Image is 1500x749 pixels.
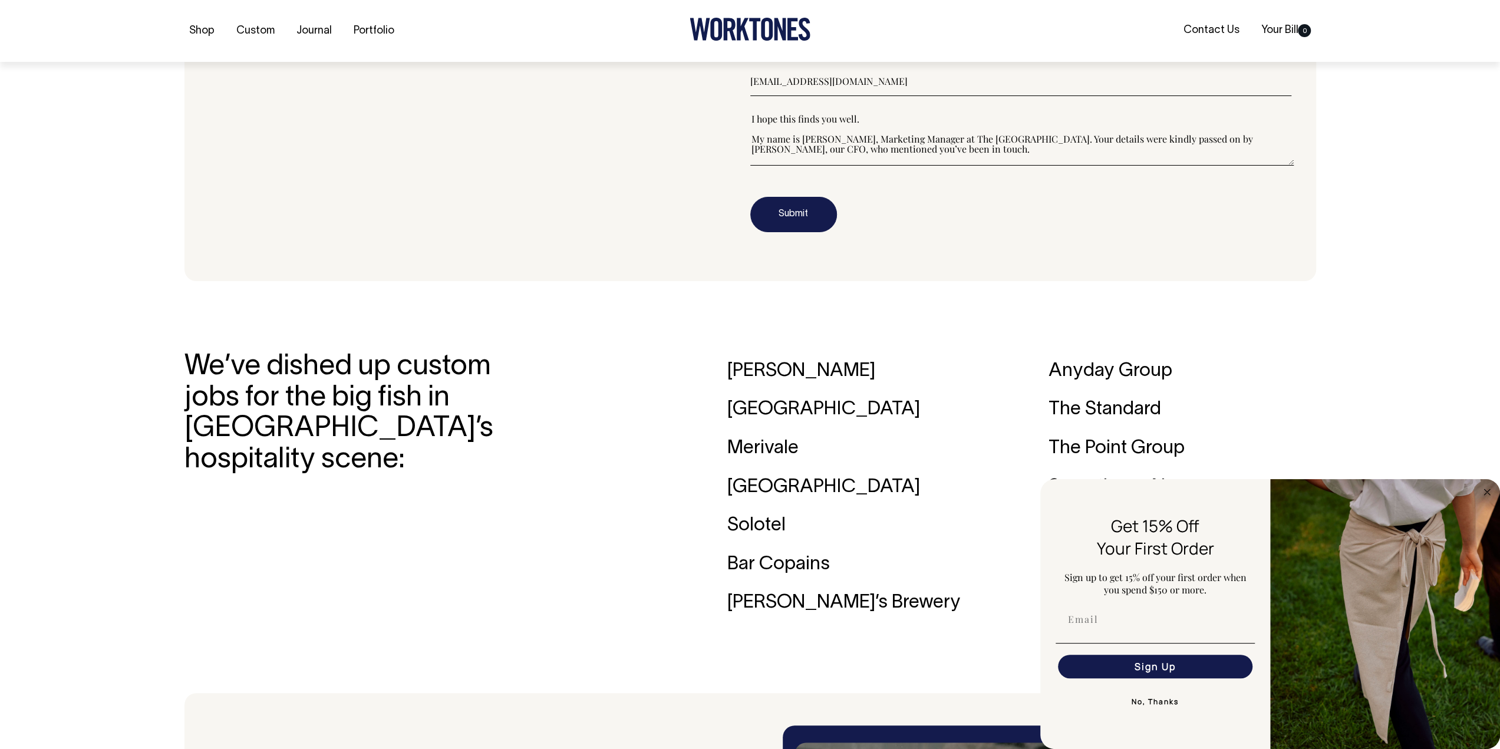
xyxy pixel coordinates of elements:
[1048,352,1316,391] div: Anyday Group
[1048,429,1316,468] div: The Point Group
[1256,21,1316,40] a: Your Bill0
[1058,608,1252,631] input: Email
[1040,479,1500,749] div: FLYOUT Form
[1270,479,1500,749] img: 5e34ad8f-4f05-4173-92a8-ea475ee49ac9.jpeg
[349,21,399,41] a: Portfolio
[1298,24,1311,37] span: 0
[1056,690,1255,714] button: No, Thanks
[184,21,219,41] a: Shop
[727,352,995,391] div: [PERSON_NAME]
[750,197,837,232] button: Submit
[727,390,995,429] div: [GEOGRAPHIC_DATA]
[1058,655,1252,678] button: Sign Up
[232,21,279,41] a: Custom
[1111,514,1199,537] span: Get 15% Off
[727,506,995,545] div: Solotel
[750,67,1291,96] input: Email (required)
[292,21,337,41] a: Journal
[1480,485,1494,499] button: Close dialog
[727,468,995,507] div: [GEOGRAPHIC_DATA]
[727,545,995,584] div: Bar Copains
[1178,21,1244,40] a: Contact Us
[1097,537,1214,559] span: Your First Order
[727,429,995,468] div: Merivale
[184,352,494,476] h3: We’ve dished up custom jobs for the big fish in [GEOGRAPHIC_DATA]’s hospitality scene:
[727,583,995,622] div: [PERSON_NAME]’s Brewery
[1048,390,1316,429] div: The Standard
[1064,571,1247,596] span: Sign up to get 15% off your first order when you spend $150 or more.
[1048,468,1316,507] div: Sometimes Always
